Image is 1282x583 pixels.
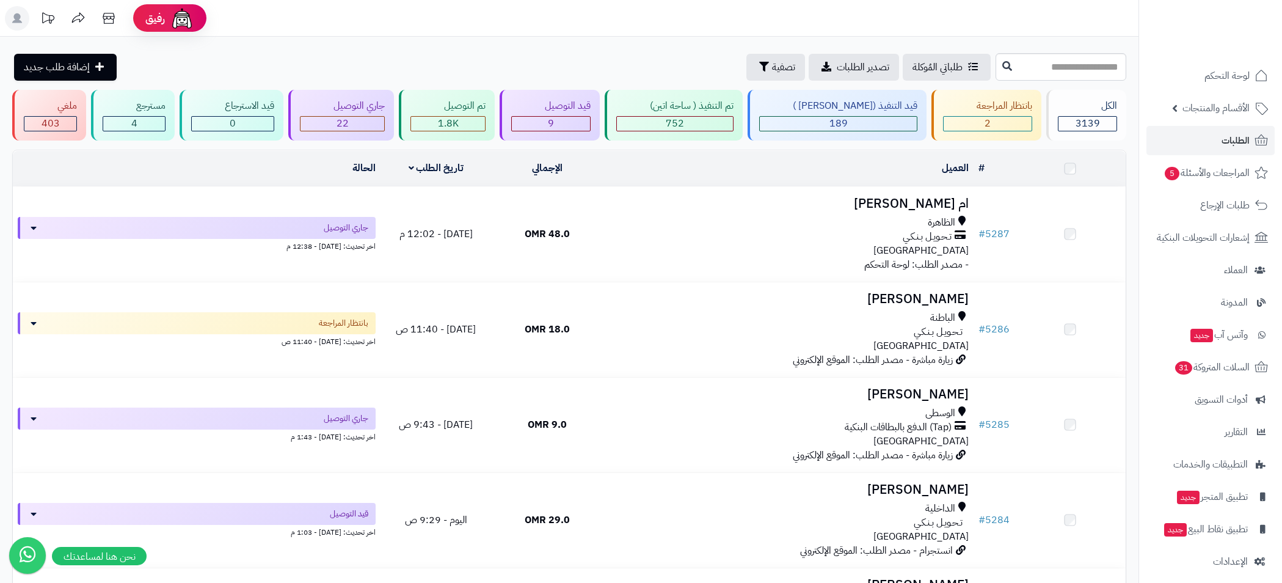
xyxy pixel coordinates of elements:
div: الكل [1058,99,1117,113]
span: الظاهرة [928,216,955,230]
span: الداخلية [925,502,955,516]
a: #5284 [978,513,1010,527]
span: 29.0 OMR [525,513,570,527]
div: قيد الاسترجاع [191,99,274,113]
a: إشعارات التحويلات البنكية [1146,223,1275,252]
a: وآتس آبجديد [1146,320,1275,350]
span: طلباتي المُوكلة [912,60,963,75]
a: تحديثات المنصة [32,6,63,34]
span: السلات المتروكة [1174,359,1250,376]
span: [DATE] - 12:02 م [399,227,473,241]
span: جاري التوصيل [324,222,368,234]
div: قيد التنفيذ ([PERSON_NAME] ) [759,99,917,113]
a: تطبيق نقاط البيعجديد [1146,515,1275,544]
h3: [PERSON_NAME] [608,483,969,497]
span: 2 [985,116,991,131]
span: تطبيق المتجر [1176,488,1248,505]
span: 18.0 OMR [525,322,570,337]
span: وآتس آب [1189,326,1248,343]
div: اخر تحديث: [DATE] - 1:43 م [18,430,376,442]
span: تصفية [772,60,795,75]
span: [GEOGRAPHIC_DATA] [873,434,969,449]
div: 752 [617,117,733,131]
span: الطلبات [1222,132,1250,149]
div: بانتظار المراجعة [943,99,1032,113]
div: 189 [760,117,917,131]
span: بانتظار المراجعة [319,317,368,329]
div: 1758 [411,117,485,131]
span: 403 [42,116,60,131]
span: التطبيقات والخدمات [1173,456,1248,473]
a: جاري التوصيل 22 [286,90,396,141]
a: # [978,161,985,175]
a: التطبيقات والخدمات [1146,450,1275,479]
a: تم التوصيل 1.8K [396,90,497,141]
span: أدوات التسويق [1195,391,1248,408]
a: التقارير [1146,417,1275,447]
span: # [978,227,985,241]
a: الإعدادات [1146,547,1275,576]
button: تصفية [746,54,805,81]
div: اخر تحديث: [DATE] - 12:38 م [18,239,376,252]
span: [DATE] - 11:40 ص [396,322,476,337]
span: العملاء [1224,262,1248,279]
span: 48.0 OMR [525,227,570,241]
span: المدونة [1221,294,1248,311]
span: قيد التوصيل [330,508,368,520]
div: مسترجع [103,99,166,113]
a: ملغي 403 [10,90,89,141]
span: المراجعات والأسئلة [1164,164,1250,182]
span: 5 [1165,167,1179,180]
h3: ام [PERSON_NAME] [608,197,969,211]
div: 22 [300,117,384,131]
a: لوحة التحكم [1146,61,1275,90]
a: العميل [942,161,969,175]
div: تم التنفيذ ( ساحة اتين) [616,99,734,113]
span: جديد [1164,523,1187,537]
img: logo-2.png [1199,34,1270,60]
div: اخر تحديث: [DATE] - 1:03 م [18,525,376,538]
span: رفيق [145,11,165,26]
span: 9 [548,116,554,131]
span: # [978,417,985,432]
span: تـحـويـل بـنـكـي [914,325,963,339]
a: المدونة [1146,288,1275,317]
span: الإعدادات [1213,553,1248,570]
span: إضافة طلب جديد [24,60,90,75]
div: 2 [944,117,1032,131]
span: 9.0 OMR [528,417,567,432]
a: إضافة طلب جديد [14,54,117,81]
a: طلباتي المُوكلة [903,54,991,81]
span: (Tap) الدفع بالبطاقات البنكية [845,420,952,435]
span: زيارة مباشرة - مصدر الطلب: الموقع الإلكتروني [793,448,953,463]
a: أدوات التسويق [1146,385,1275,414]
span: لوحة التحكم [1204,67,1250,84]
a: السلات المتروكة31 [1146,353,1275,382]
a: الحالة [352,161,376,175]
span: جديد [1190,329,1213,342]
span: 752 [666,116,684,131]
div: ملغي [24,99,77,113]
span: الأقسام والمنتجات [1182,100,1250,117]
div: 0 [192,117,274,131]
h3: [PERSON_NAME] [608,292,969,306]
div: 4 [103,117,165,131]
span: [GEOGRAPHIC_DATA] [873,529,969,544]
div: تم التوصيل [410,99,486,113]
span: # [978,322,985,337]
a: طلبات الإرجاع [1146,191,1275,220]
span: تـحـويـل بـنـكـي [903,230,952,244]
span: طلبات الإرجاع [1200,197,1250,214]
img: ai-face.png [170,6,194,31]
div: 403 [24,117,76,131]
span: [GEOGRAPHIC_DATA] [873,339,969,353]
a: تطبيق المتجرجديد [1146,482,1275,512]
span: جاري التوصيل [324,413,368,425]
span: الباطنة [930,311,955,325]
a: العملاء [1146,255,1275,285]
span: 31 [1175,361,1192,375]
a: تصدير الطلبات [809,54,899,81]
a: المراجعات والأسئلة5 [1146,158,1275,188]
div: جاري التوصيل [300,99,385,113]
span: انستجرام - مصدر الطلب: الموقع الإلكتروني [800,543,953,558]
